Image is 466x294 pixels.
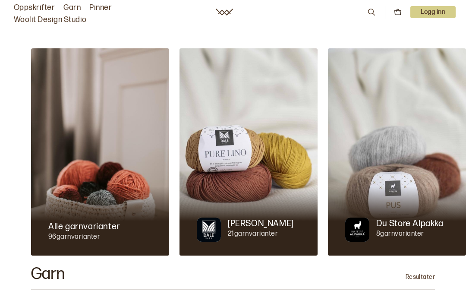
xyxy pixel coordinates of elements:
[376,230,444,239] p: 8 garnvarianter
[410,6,456,18] p: Logg inn
[328,48,466,256] img: Du Store Alpakka
[228,218,294,230] p: [PERSON_NAME]
[89,2,112,14] a: Pinner
[14,14,87,26] a: Woolit Design Studio
[179,48,318,256] img: Dale Garn
[14,2,55,14] a: Oppskrifter
[63,2,81,14] a: Garn
[216,9,233,16] a: Woolit
[410,6,456,18] button: User dropdown
[228,230,294,239] p: 21 garnvarianter
[48,221,120,233] p: Alle garnvarianter
[376,218,444,230] p: Du Store Alpakka
[197,218,221,242] img: Merkegarn
[48,233,120,242] p: 96 garnvarianter
[406,273,435,281] p: Resultater
[345,218,369,242] img: Merkegarn
[31,266,65,282] h2: Garn
[31,48,169,256] img: Alle garnvarianter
